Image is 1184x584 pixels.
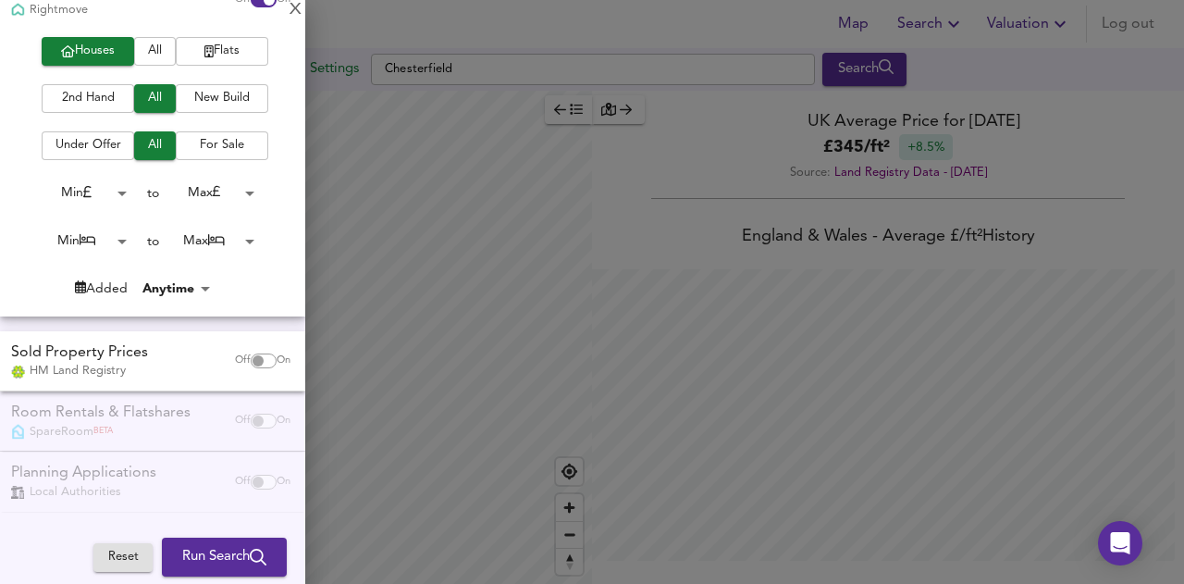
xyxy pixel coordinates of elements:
span: All [143,135,166,156]
button: All [134,37,176,66]
div: Added [75,280,128,298]
span: Off [235,354,251,368]
button: Run Search [162,538,287,577]
div: Min [31,227,133,255]
button: Houses [42,37,134,66]
button: Under Offer [42,131,134,160]
span: All [143,41,166,62]
button: All [134,84,176,113]
span: Reset [103,547,143,568]
div: Min [31,179,133,207]
div: Rightmove [11,2,144,19]
button: Flats [176,37,268,66]
span: On [277,354,290,368]
span: Under Offer [51,135,125,156]
button: For Sale [176,131,268,160]
div: Max [159,227,261,255]
div: Max [159,179,261,207]
button: All [134,131,176,160]
img: Land Registry [11,366,25,379]
div: X [290,4,302,17]
div: to [147,232,159,251]
div: to [147,184,159,203]
div: HM Land Registry [11,363,148,379]
div: Sold Property Prices [11,342,148,364]
span: Flats [185,41,259,62]
span: For Sale [185,135,259,156]
span: New Build [185,88,259,109]
div: Anytime [137,280,216,298]
button: New Build [176,84,268,113]
button: 2nd Hand [42,84,134,113]
div: Open Intercom Messenger [1098,521,1142,565]
span: Houses [51,41,125,62]
span: Run Search [182,545,266,569]
span: 2nd Hand [51,88,125,109]
img: Rightmove [11,3,25,19]
span: All [143,88,166,109]
button: Reset [93,543,153,572]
